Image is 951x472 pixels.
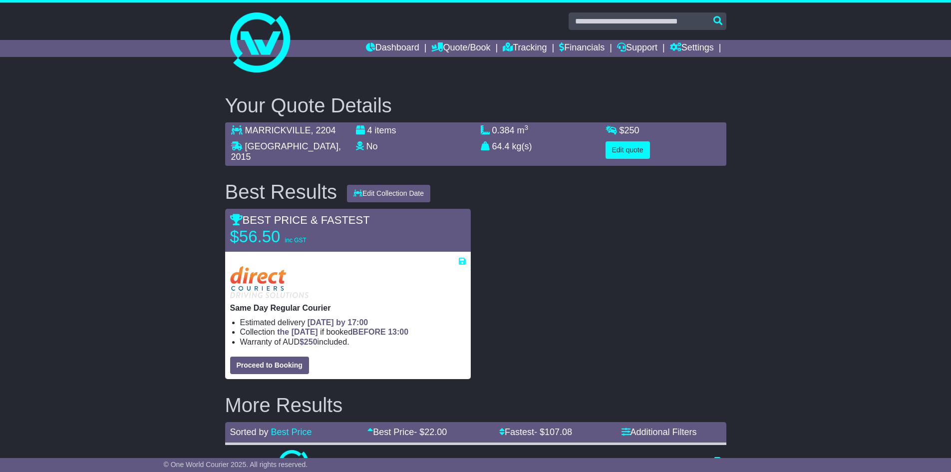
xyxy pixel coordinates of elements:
span: kg(s) [512,141,532,151]
button: Edit Collection Date [347,185,430,202]
span: MARRICKVILLE [245,125,311,135]
span: $ [300,338,317,346]
img: Direct: Same Day Regular Courier [230,266,309,298]
span: m [517,125,529,135]
span: 250 [304,338,317,346]
span: 250 [625,125,639,135]
span: BEFORE [352,328,386,336]
a: Additional Filters [622,427,697,437]
span: inc GST [285,237,307,244]
span: the [DATE] [277,328,317,336]
span: © One World Courier 2025. All rights reserved. [164,461,308,469]
span: - $ [414,427,447,437]
a: Quote/Book [431,40,490,57]
span: No [366,141,378,151]
a: Fastest- $107.08 [499,427,572,437]
span: BEST PRICE & FASTEST [230,214,370,226]
span: , 2204 [311,125,336,135]
span: 0.384 [492,125,515,135]
span: 13:00 [388,328,408,336]
span: Sorted by [230,427,269,437]
a: Settings [670,40,714,57]
button: Proceed to Booking [230,357,309,374]
p: $56.50 [230,227,355,247]
li: Estimated delivery [240,318,466,327]
li: Collection [240,327,466,337]
li: Warranty of AUD included. [240,337,466,347]
span: if booked [277,328,408,336]
a: Tracking [503,40,547,57]
span: 64.4 [492,141,510,151]
a: Financials [559,40,605,57]
span: 22.00 [424,427,447,437]
button: Edit quote [606,141,650,159]
span: 107.08 [545,427,572,437]
span: 4 [367,125,372,135]
span: [GEOGRAPHIC_DATA] [245,141,338,151]
a: Dashboard [366,40,419,57]
span: , 2015 [231,141,341,162]
a: Best Price- $22.00 [367,427,447,437]
sup: 3 [525,124,529,131]
a: Support [617,40,657,57]
span: [DATE] by 17:00 [308,318,368,327]
div: Best Results [220,181,342,203]
p: Same Day Regular Courier [230,303,466,313]
span: items [375,125,396,135]
h2: More Results [225,394,726,416]
a: Best Price [271,427,312,437]
span: $ [620,125,639,135]
span: - $ [534,427,572,437]
h2: Your Quote Details [225,94,726,116]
